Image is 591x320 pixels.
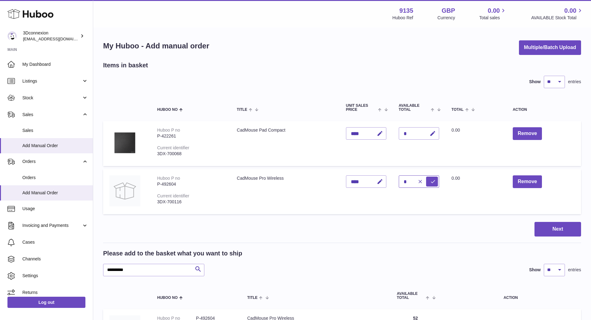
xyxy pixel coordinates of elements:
[23,30,79,42] div: 3Dconnexion
[568,79,581,85] span: entries
[103,41,209,51] h1: My Huboo - Add manual order
[157,145,189,150] div: Current identifier
[452,108,464,112] span: Total
[479,15,507,21] span: Total sales
[22,159,82,165] span: Orders
[22,61,88,67] span: My Dashboard
[103,249,242,258] h2: Please add to the basket what you want to ship
[22,190,88,196] span: Add Manual Order
[157,151,225,157] div: 3DX-700068
[399,7,413,15] strong: 9135
[568,267,581,273] span: entries
[479,7,507,21] a: 0.00 Total sales
[23,36,91,41] span: [EMAIL_ADDRESS][DOMAIN_NAME]
[22,143,88,149] span: Add Manual Order
[397,292,425,300] span: AVAILABLE Total
[157,108,178,112] span: Huboo no
[519,40,581,55] button: Multiple/Batch Upload
[442,7,455,15] strong: GBP
[22,223,82,228] span: Invoicing and Payments
[22,128,88,133] span: Sales
[109,175,140,206] img: CadMouse Pro Wireless
[247,296,257,300] span: Title
[157,193,189,198] div: Current identifier
[22,175,88,181] span: Orders
[564,7,576,15] span: 0.00
[438,15,455,21] div: Currency
[399,104,430,112] span: AVAILABLE Total
[531,15,584,21] span: AVAILABLE Stock Total
[231,169,340,214] td: CadMouse Pro Wireless
[529,79,541,85] label: Show
[109,127,140,158] img: CadMouse Pad Compact
[157,133,225,139] div: P-422261
[237,108,247,112] span: Title
[513,108,575,112] div: Action
[157,176,180,181] div: Huboo P no
[393,15,413,21] div: Huboo Ref
[22,95,82,101] span: Stock
[22,112,82,118] span: Sales
[157,181,225,187] div: P-492604
[22,239,88,245] span: Cases
[440,286,581,306] th: Action
[452,128,460,133] span: 0.00
[488,7,500,15] span: 0.00
[531,7,584,21] a: 0.00 AVAILABLE Stock Total
[103,61,148,70] h2: Items in basket
[22,290,88,295] span: Returns
[513,175,542,188] button: Remove
[22,78,82,84] span: Listings
[22,256,88,262] span: Channels
[346,104,377,112] span: Unit Sales Price
[529,267,541,273] label: Show
[157,128,180,133] div: Huboo P no
[7,31,17,41] img: order_eu@3dconnexion.com
[452,176,460,181] span: 0.00
[231,121,340,166] td: CadMouse Pad Compact
[7,297,85,308] a: Log out
[513,127,542,140] button: Remove
[22,273,88,279] span: Settings
[157,296,178,300] span: Huboo no
[157,199,225,205] div: 3DX-700116
[534,222,581,237] button: Next
[22,206,88,212] span: Usage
